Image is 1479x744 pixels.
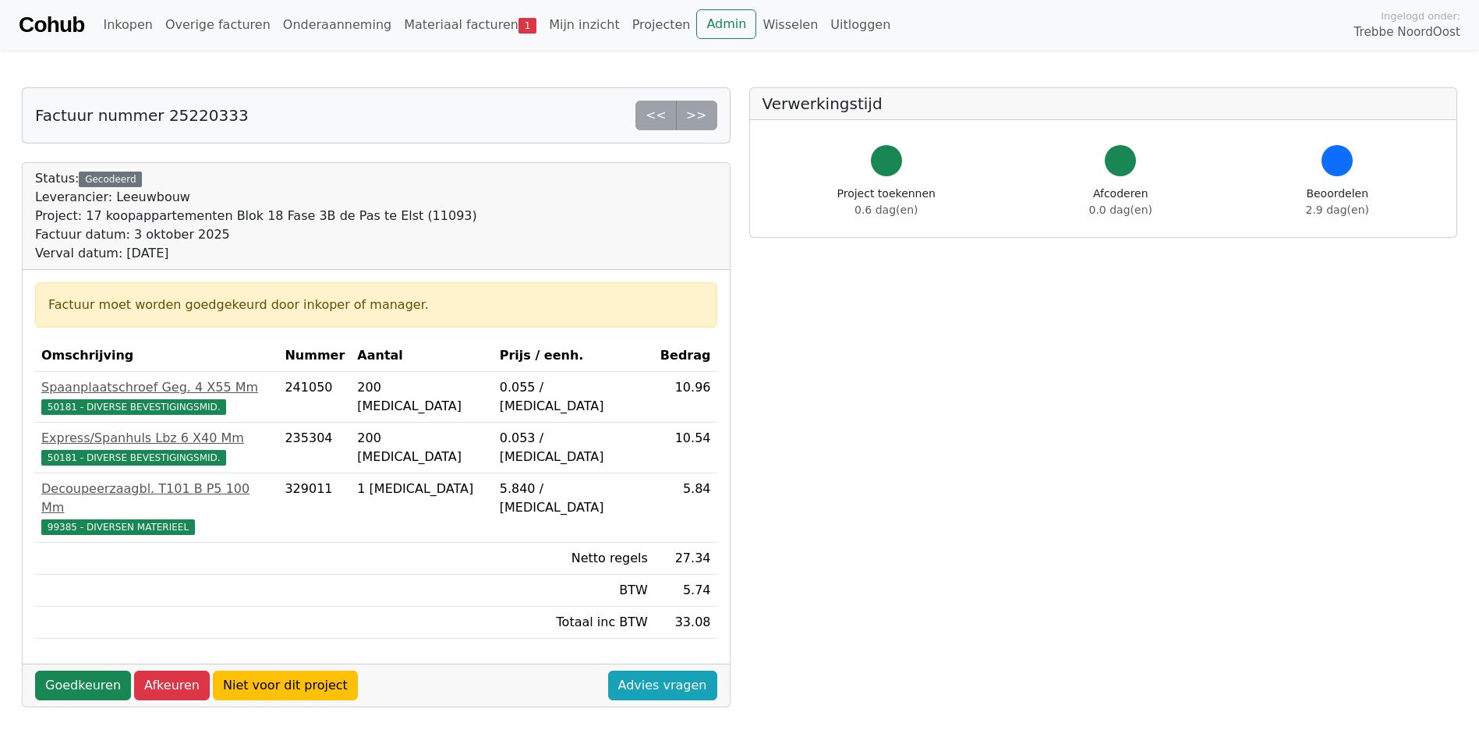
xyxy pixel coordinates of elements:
a: Afkeuren [134,671,210,700]
a: Projecten [626,9,697,41]
div: Gecodeerd [79,172,142,187]
div: Afcoderen [1089,186,1152,218]
a: Materiaal facturen1 [398,9,543,41]
td: 33.08 [654,607,717,639]
a: Uitloggen [824,9,897,41]
div: Spaanplaatschroef Geg. 4 X55 Mm [41,378,272,397]
a: Niet voor dit project [213,671,358,700]
td: 10.54 [654,423,717,473]
div: 200 [MEDICAL_DATA] [357,378,487,416]
a: Express/Spanhuls Lbz 6 X40 Mm50181 - DIVERSE BEVESTIGINGSMID. [41,429,272,466]
th: Nummer [278,340,351,372]
span: 50181 - DIVERSE BEVESTIGINGSMID. [41,450,226,466]
th: Prijs / eenh. [494,340,654,372]
div: Express/Spanhuls Lbz 6 X40 Mm [41,429,272,448]
a: Spaanplaatschroef Geg. 4 X55 Mm50181 - DIVERSE BEVESTIGINGSMID. [41,378,272,416]
div: Project toekennen [837,186,936,218]
a: Wisselen [756,9,824,41]
span: 2.9 dag(en) [1306,204,1369,216]
a: Decoupeerzaagbl. T101 B P5 100 Mm99385 - DIVERSEN MATERIEEL [41,480,272,536]
a: Inkopen [97,9,158,41]
a: Goedkeuren [35,671,131,700]
div: 200 [MEDICAL_DATA] [357,429,487,466]
div: 0.055 / [MEDICAL_DATA] [500,378,648,416]
a: Cohub [19,6,84,44]
span: 99385 - DIVERSEN MATERIEEL [41,519,195,535]
th: Bedrag [654,340,717,372]
span: 0.0 dag(en) [1089,204,1152,216]
span: Trebbe NoordOost [1354,23,1460,41]
span: 0.6 dag(en) [854,204,918,216]
div: 1 [MEDICAL_DATA] [357,480,487,498]
td: Totaal inc BTW [494,607,654,639]
a: Admin [696,9,756,39]
th: Omschrijving [35,340,278,372]
h5: Verwerkingstijd [762,94,1445,113]
div: Decoupeerzaagbl. T101 B P5 100 Mm [41,480,272,517]
div: 0.053 / [MEDICAL_DATA] [500,429,648,466]
a: Onderaanneming [277,9,398,41]
td: 329011 [278,473,351,543]
span: 50181 - DIVERSE BEVESTIGINGSMID. [41,399,226,415]
th: Aantal [351,340,493,372]
td: Netto regels [494,543,654,575]
div: Project: 17 koopappartementen Blok 18 Fase 3B de Pas te Elst (11093) [35,207,477,225]
div: Factuur moet worden goedgekeurd door inkoper of manager. [48,296,704,314]
td: 5.74 [654,575,717,607]
td: 241050 [278,372,351,423]
td: BTW [494,575,654,607]
a: Overige facturen [159,9,277,41]
td: 235304 [278,423,351,473]
td: 5.84 [654,473,717,543]
div: Beoordelen [1306,186,1369,218]
div: Verval datum: [DATE] [35,244,477,263]
div: Status: [35,169,477,263]
div: Leverancier: Leeuwbouw [35,188,477,207]
a: Advies vragen [608,671,717,700]
div: Factuur datum: 3 oktober 2025 [35,225,477,244]
td: 10.96 [654,372,717,423]
a: Mijn inzicht [543,9,626,41]
span: 1 [518,18,536,34]
td: 27.34 [654,543,717,575]
h5: Factuur nummer 25220333 [35,106,249,125]
span: Ingelogd onder: [1381,9,1460,23]
div: 5.840 / [MEDICAL_DATA] [500,480,648,517]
